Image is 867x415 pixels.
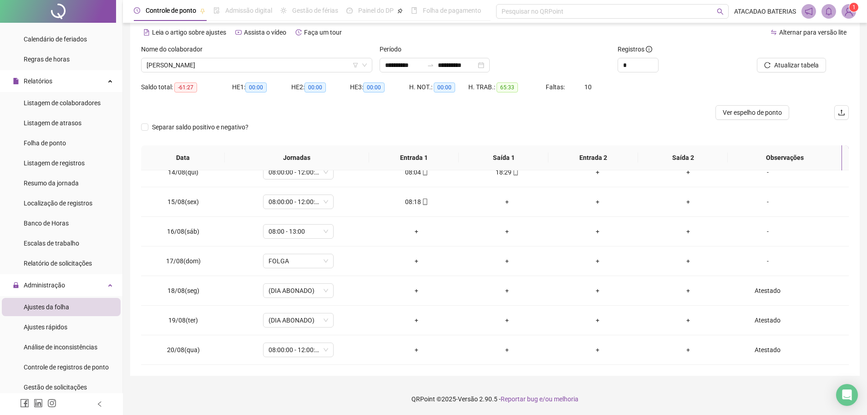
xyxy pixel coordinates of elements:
span: Relatórios [24,77,52,85]
span: 10 [584,83,592,91]
div: + [560,315,636,325]
span: Localização de registros [24,200,92,207]
div: + [560,197,636,207]
span: 00:00 [245,82,267,92]
span: 1 [852,4,856,10]
span: mobile [421,199,428,205]
span: Calendário de feriados [24,36,87,43]
span: Faça um tour [304,29,342,36]
th: Jornadas [225,145,369,170]
span: 15/08(sex) [167,198,199,205]
span: Alternar para versão lite [779,29,847,36]
span: down [362,62,367,68]
span: dashboard [346,7,353,14]
div: Atestado [741,345,795,355]
span: LUCAS KAWAN ANDRADE DOS SANTOS [147,58,367,72]
span: history [295,29,302,36]
span: Análise de inconsistências [24,343,97,351]
div: + [560,286,636,296]
span: Painel do DP [358,7,394,14]
div: + [379,256,455,266]
span: 00:00 [363,82,385,92]
div: - [741,197,795,207]
footer: QRPoint © 2025 - 2.90.5 - [123,383,867,415]
div: Saldo total: [141,82,232,92]
span: Assista o vídeo [244,29,286,36]
span: Ajustes da folha [24,303,69,311]
span: info-circle [646,46,652,52]
div: - [741,167,795,177]
div: 08:18 [379,197,455,207]
span: Gestão de solicitações [24,384,87,391]
span: Listagem de atrasos [24,119,81,127]
div: + [469,226,545,236]
span: file [13,78,19,84]
span: pushpin [200,8,205,14]
th: Observações [728,145,842,170]
span: Separar saldo positivo e negativo? [148,122,252,132]
span: search [717,8,724,15]
span: mobile [421,169,428,175]
span: -61:27 [174,82,197,92]
span: Atualizar tabela [774,60,819,70]
div: + [469,315,545,325]
div: + [469,197,545,207]
span: Ver espelho de ponto [723,108,782,118]
span: Versão [458,395,478,403]
div: Atestado [741,286,795,296]
span: 17/08(dom) [166,257,201,265]
span: Faltas: [546,83,566,91]
div: + [469,345,545,355]
div: + [650,226,726,236]
span: Listagem de registros [24,159,85,167]
span: sun [280,7,287,14]
span: book [411,7,417,14]
span: Admissão digital [225,7,272,14]
span: swap-right [427,61,434,69]
span: reload [764,62,771,68]
span: (DIA ABONADO) [269,313,328,327]
span: facebook [20,399,29,408]
div: + [650,315,726,325]
div: + [379,226,455,236]
span: Regras de horas [24,56,70,63]
span: Resumo da jornada [24,179,79,187]
span: Reportar bug e/ou melhoria [501,395,578,403]
span: 18/08(seg) [167,287,199,294]
span: pushpin [397,8,403,14]
span: 19/08(ter) [168,317,198,324]
span: swap [771,29,777,36]
span: Ajustes rápidos [24,323,67,331]
div: + [379,286,455,296]
div: 08:04 [379,167,455,177]
label: Período [380,44,407,54]
label: Nome do colaborador [141,44,208,54]
span: Controle de registros de ponto [24,364,109,371]
span: youtube [235,29,242,36]
span: Observações [735,153,835,163]
span: Gestão de férias [292,7,338,14]
div: H. NOT.: [409,82,468,92]
span: 20/08(qua) [167,346,200,354]
div: Open Intercom Messenger [836,384,858,406]
div: H. TRAB.: [468,82,546,92]
div: HE 1: [232,82,291,92]
span: to [427,61,434,69]
span: 08:00:00 - 12:00:00 | 14:00 - 18:00 [269,195,328,209]
span: 08:00:00 - 12:00:00 | 14:00 - 18:00 [269,343,328,357]
span: mobile [512,169,519,175]
span: Controle de ponto [146,7,196,14]
button: Ver espelho de ponto [715,105,789,120]
span: (DIA ABONADO) [269,284,328,297]
span: filter [353,62,358,68]
th: Saída 1 [459,145,548,170]
span: 08:00:00 - 12:00:00 | 14:00 - 18:00 [269,165,328,179]
span: 65:33 [497,82,518,92]
th: Entrada 1 [369,145,459,170]
div: Atestado [741,315,795,325]
span: file-done [213,7,220,14]
span: 00:00 [304,82,326,92]
span: file-text [143,29,150,36]
span: Folha de pagamento [423,7,481,14]
th: Data [141,145,225,170]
